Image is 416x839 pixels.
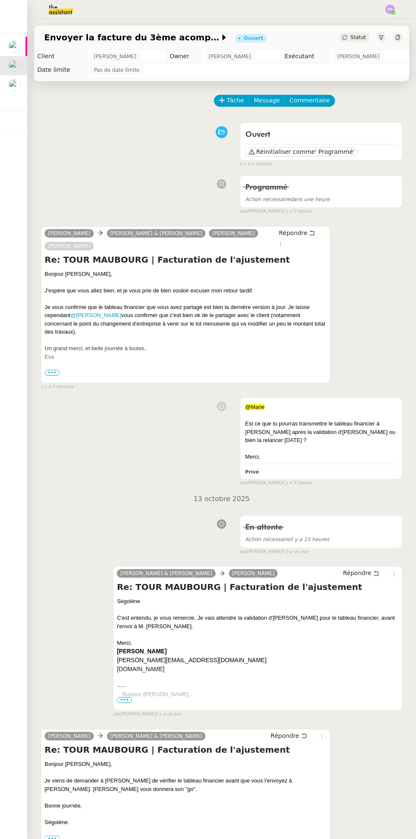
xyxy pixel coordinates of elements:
span: Réinitialiser comme [256,147,315,156]
span: Commentaire [290,96,330,105]
a: [DOMAIN_NAME] [117,666,164,672]
button: Répondre [340,568,382,578]
span: il y a 15 heures [245,536,329,542]
span: Tâche [227,96,244,105]
span: Action nécessaire [245,536,290,542]
div: C'est entendu, je vous remercie. Je vais attendre la validation d'[PERSON_NAME] pour le tableau f... [117,614,399,630]
div: Bonjour [PERSON_NAME], [45,270,326,361]
td: Date limite [34,63,87,77]
div: Un grand merci, et belle journée à toutes, [45,344,326,353]
div: Merci, [117,639,399,647]
small: [PERSON_NAME] [240,208,312,215]
button: Répondre [276,228,318,238]
button: Réinitialiser comme' Programmé' [245,147,358,156]
a: [PERSON_NAME] & [PERSON_NAME] [117,570,215,577]
span: Programmé [245,184,287,191]
a: [PERSON_NAME] & [PERSON_NAME] [107,732,205,740]
div: ----- [117,682,399,691]
span: il y a 5 heures [282,208,312,215]
button: Répondre [268,731,310,740]
img: svg [385,5,395,14]
span: il y a 5 minutes [240,161,273,168]
div: Ouvert [244,36,263,41]
a: @[PERSON_NAME] [70,312,121,318]
a: [PERSON_NAME] [209,230,258,237]
span: dans une heure [245,196,330,202]
span: Message [254,96,280,105]
button: Message [249,95,285,107]
button: Tâche [214,95,249,107]
small: [PERSON_NAME] [240,479,312,487]
small: [PERSON_NAME] [113,711,182,718]
a: [PERSON_NAME] & [PERSON_NAME] [107,230,205,237]
div: Je vous confirme que le tableau financier que vous avez partagé est bien la dernière version à jo... [45,303,326,336]
span: Statut [350,34,366,40]
span: Ouvert [245,131,270,139]
a: [PERSON_NAME][EMAIL_ADDRESS][DOMAIN_NAME] [117,657,266,663]
span: ••• [117,697,132,703]
td: Client [34,50,87,63]
button: Commentaire [284,95,335,107]
span: il y a 5 minutes [41,383,73,391]
span: 13 octobre 2025 [187,493,256,505]
h4: Re: TOUR MAUBOURG | Facturation de l'ajustement [117,581,399,593]
span: ' Programmé' [315,147,354,156]
h4: Re: TOUR MAUBOURG | Facturation de l'ajustement [45,744,326,756]
img: users%2FutyFSk64t3XkVZvBICD9ZGkOt3Y2%2Favatar%2F51cb3b97-3a78-460b-81db-202cf2efb2f3 [8,60,20,72]
span: Répondre [279,229,307,237]
div: Merci, [245,453,397,461]
div: Ségolène [117,597,399,606]
span: ••• [45,370,60,376]
span: @Marie [245,404,265,410]
label: ••• [45,379,60,385]
div: Eva [45,353,326,361]
a: [PERSON_NAME] [229,570,278,577]
div: Bonjour [PERSON_NAME], [123,690,399,699]
div: Bonjour [PERSON_NAME], [45,760,326,768]
span: Action nécessaire [245,196,290,202]
h4: Re: TOUR MAUBOURG | Facturation de l'ajustement [45,254,326,266]
span: Envoyer la facture du 3ème acompte [44,33,220,42]
span: [PERSON_NAME] [208,52,251,61]
td: Owner [166,50,202,63]
b: Privé [245,469,259,475]
td: Exécutant [281,50,330,63]
div: Bonne journée, [45,802,326,810]
span: il y a un jour [282,548,308,556]
span: Pas de date limite [94,66,140,74]
span: [PERSON_NAME] [337,52,379,61]
span: il y a un jour [155,711,182,718]
small: [PERSON_NAME] [240,548,309,556]
div: Je viens de demander à [PERSON_NAME] de vérifier le tableau financier avant que vous l'envoyez à ... [45,777,326,793]
span: par [240,208,247,215]
span: Répondre [343,569,371,577]
a: [PERSON_NAME] [45,230,94,237]
span: [PERSON_NAME] [94,52,136,61]
span: par [240,479,247,487]
span: il y a 5 heures [282,479,312,487]
span: En attente [245,524,282,531]
div: J'espère que vous allez bien, et je vous prie de bien vouloir excuser mon retour tardif. [45,286,326,295]
div: Ségolène [45,818,326,827]
div: Est ce que tu pourras transmettre le tableau financier à [PERSON_NAME] après la validation d'[PER... [245,419,397,445]
span: par [113,711,120,718]
span: par [240,548,247,556]
img: users%2FME7CwGhkVpexbSaUxoFyX6OhGQk2%2Favatar%2Fe146a5d2-1708-490f-af4b-78e736222863 [8,79,20,91]
div: Je viens de demander à [PERSON_NAME] de vérifier le tableau financier avant que vous l'envoyez à ... [123,707,399,723]
a: [PERSON_NAME] [45,242,94,250]
td: [PERSON_NAME] [117,647,266,656]
span: Répondre [271,731,299,740]
a: [PERSON_NAME] [45,732,94,740]
img: users%2F747wGtPOU8c06LfBMyRxetZoT1v2%2Favatar%2Fnokpict.jpg [8,40,20,52]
